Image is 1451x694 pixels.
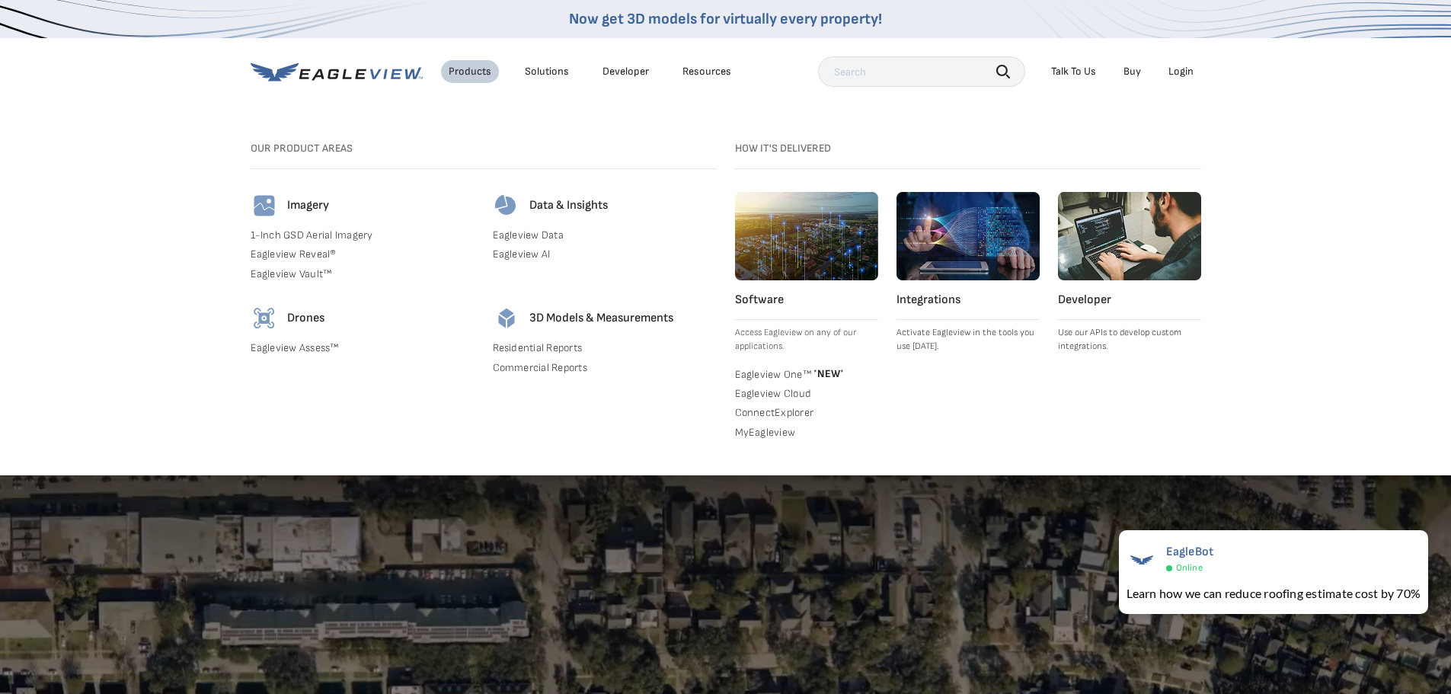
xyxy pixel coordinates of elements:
[896,192,1040,353] a: Integrations Activate Eagleview in the tools you use [DATE].
[735,192,878,280] img: software.webp
[811,367,844,380] span: NEW
[251,341,475,355] a: Eagleview Assess™
[1168,65,1194,78] div: Login
[1051,65,1096,78] div: Talk To Us
[735,293,878,308] h4: Software
[1058,293,1201,308] h4: Developer
[493,192,520,219] img: data-icon.svg
[1058,192,1201,280] img: developer.webp
[529,311,673,326] h4: 3D Models & Measurements
[735,406,878,420] a: ConnectExplorer
[1166,545,1214,559] span: EagleBot
[735,142,1201,155] h3: How it's Delivered
[602,65,649,78] a: Developer
[251,248,475,261] a: Eagleview Reveal®
[1123,65,1141,78] a: Buy
[251,229,475,242] a: 1-Inch GSD Aerial Imagery
[735,326,878,353] p: Access Eagleview on any of our applications.
[251,192,278,219] img: imagery-icon.svg
[735,387,878,401] a: Eagleview Cloud
[1058,326,1201,353] p: Use our APIs to develop custom integrations.
[735,426,878,440] a: MyEagleview
[1127,545,1157,575] img: EagleBot
[525,65,569,78] div: Solutions
[287,198,329,213] h4: Imagery
[682,65,731,78] div: Resources
[569,10,882,28] a: Now get 3D models for virtually every property!
[1127,584,1421,603] div: Learn how we can reduce roofing estimate cost by 70%
[1176,562,1203,574] span: Online
[251,267,475,281] a: Eagleview Vault™
[493,229,717,242] a: Eagleview Data
[493,305,520,332] img: 3d-models-icon.svg
[493,361,717,375] a: Commercial Reports
[896,192,1040,280] img: integrations.webp
[251,305,278,332] img: drones-icon.svg
[1058,192,1201,353] a: Developer Use our APIs to develop custom integrations.
[287,311,324,326] h4: Drones
[529,198,608,213] h4: Data & Insights
[818,56,1025,87] input: Search
[896,293,1040,308] h4: Integrations
[493,248,717,261] a: Eagleview AI
[251,142,717,155] h3: Our Product Areas
[735,366,878,381] a: Eagleview One™ *NEW*
[896,326,1040,353] p: Activate Eagleview in the tools you use [DATE].
[493,341,717,355] a: Residential Reports
[449,65,491,78] div: Products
